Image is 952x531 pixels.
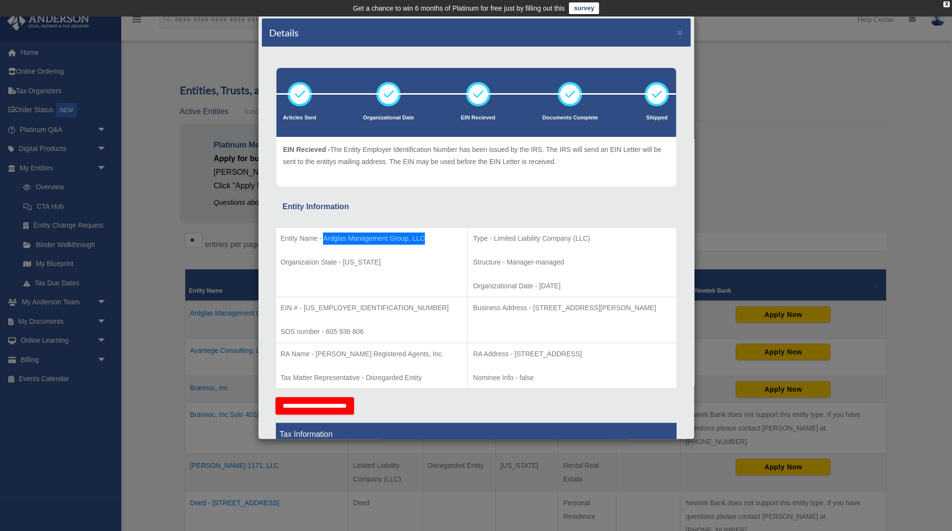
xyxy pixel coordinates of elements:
h4: Details [269,26,299,39]
p: Structure - Manager-managed [473,256,671,268]
div: close [943,1,950,7]
span: EIN Recieved - [283,146,330,153]
p: EIN Recieved [461,113,495,123]
p: Organizational Date [363,113,414,123]
div: Get a chance to win 6 months of Platinum for free just by filling out this [353,2,565,14]
p: Entity Name - Ardglas Management Group, LLC [281,232,463,245]
p: EIN # - [US_EMPLOYER_IDENTIFICATION_NUMBER] [281,302,463,314]
p: Shipped [645,113,669,123]
p: RA Address - [STREET_ADDRESS] [473,348,671,360]
p: Organization State - [US_STATE] [281,256,463,268]
button: × [677,27,683,37]
p: SOS number - 605 936 806 [281,326,463,338]
p: Tax Matter Representative - Disregarded Entity [281,372,463,384]
p: Business Address - [STREET_ADDRESS][PERSON_NAME] [473,302,671,314]
th: Tax Information [275,423,677,447]
a: survey [569,2,599,14]
p: Nominee Info - false [473,372,671,384]
div: Entity Information [283,200,670,214]
p: The Entity Employer Identification Number has been issued by the IRS. The IRS will send an EIN Le... [283,144,669,167]
p: RA Name - [PERSON_NAME] Registered Agents, Inc. [281,348,463,360]
p: Organizational Date - [DATE] [473,280,671,292]
p: Type - Limited Liability Company (LLC) [473,232,671,245]
p: Articles Sent [283,113,316,123]
p: Documents Complete [542,113,598,123]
